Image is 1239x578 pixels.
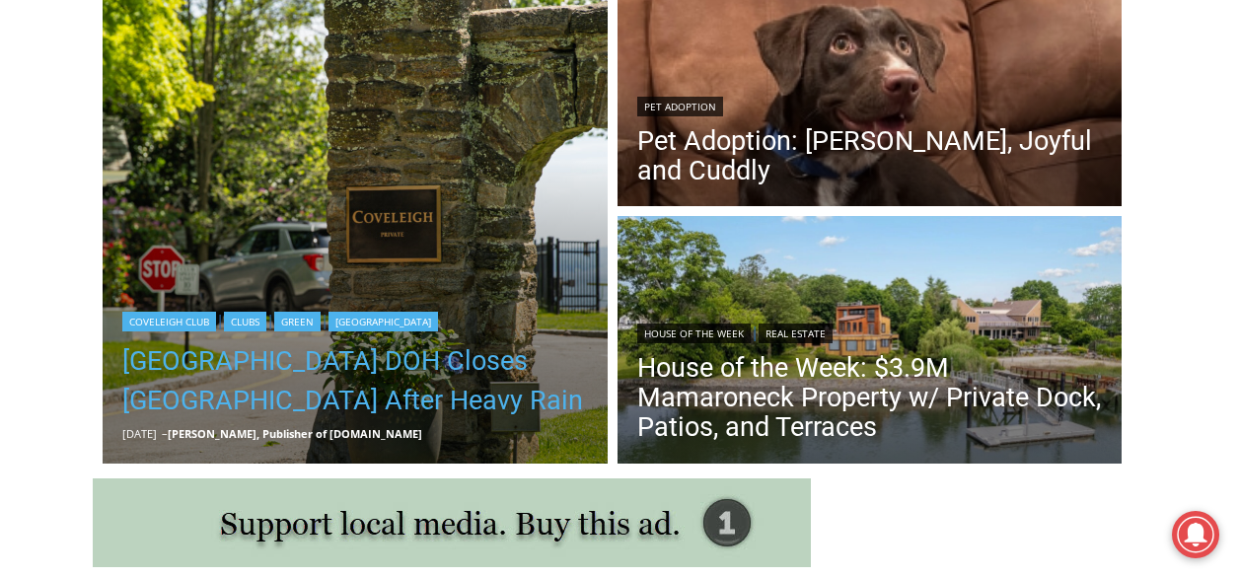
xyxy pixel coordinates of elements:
img: support local media, buy this ad [93,478,811,567]
div: | [637,320,1103,343]
a: Pet Adoption [637,97,723,116]
img: 1160 Greacen Point Road, Mamaroneck [618,216,1123,469]
span: Open Tues. - Sun. [PHONE_NUMBER] [6,203,193,278]
time: [DATE] [122,426,157,441]
a: Read More House of the Week: $3.9M Mamaroneck Property w/ Private Dock, Patios, and Terraces [618,216,1123,469]
a: [PERSON_NAME], Publisher of [DOMAIN_NAME] [168,426,422,441]
a: Green [274,312,321,331]
div: "We would have speakers with experience in local journalism speak to us about their experiences a... [498,1,932,191]
a: Book [PERSON_NAME]'s Good Humor for Your Event [586,6,712,90]
a: Open Tues. - Sun. [PHONE_NUMBER] [1,198,198,246]
div: | | | [122,308,588,331]
a: [GEOGRAPHIC_DATA] [328,312,438,331]
a: Intern @ [DOMAIN_NAME] [474,191,956,246]
span: Intern @ [DOMAIN_NAME] [516,196,914,241]
a: House of the Week: $3.9M Mamaroneck Property w/ Private Dock, Patios, and Terraces [637,353,1103,442]
div: Individually Wrapped Items. Dairy, Gluten & Nut Free Options. Kosher Items Available. [129,26,487,63]
a: House of the Week [637,324,751,343]
a: Coveleigh Club [122,312,216,331]
a: Real Estate [759,324,833,343]
a: [GEOGRAPHIC_DATA] DOH Closes [GEOGRAPHIC_DATA] After Heavy Rain [122,341,588,420]
div: "[PERSON_NAME]'s draw is the fine variety of pristine raw fish kept on hand" [203,123,290,236]
span: – [162,426,168,441]
a: Pet Adoption: [PERSON_NAME], Joyful and Cuddly [637,126,1103,185]
h4: Book [PERSON_NAME]'s Good Humor for Your Event [601,21,687,76]
a: Clubs [224,312,266,331]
